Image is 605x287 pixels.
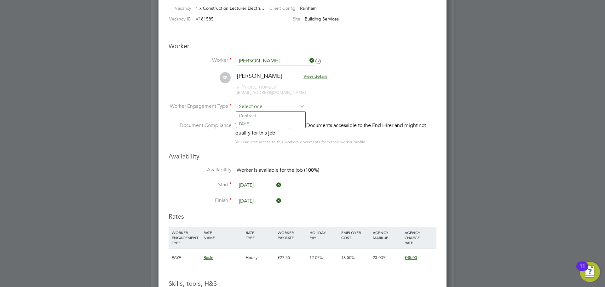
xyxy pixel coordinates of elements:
label: Vacancy ID [166,16,191,22]
span: 23.00% [373,255,386,260]
div: WORKER ENGAGEMENT TYPE [170,227,202,248]
span: [PHONE_NUMBER] [237,84,277,90]
span: Building Services [305,16,339,22]
label: Client Config [264,5,296,11]
span: Worker is available for the job (100%) [237,167,319,173]
label: Start [169,181,232,188]
span: £45.00 [405,255,417,260]
span: Rainham [300,5,317,11]
div: HOLIDAY PAY [308,227,340,243]
li: PAYE [236,120,305,128]
h3: Worker [169,42,436,50]
input: Select one [237,181,281,190]
label: Finish [169,197,232,204]
span: 12.07% [309,255,323,260]
span: [PERSON_NAME] [237,72,282,79]
label: Availability [169,167,232,173]
label: Worker [169,57,232,64]
div: AGENCY CHARGE RATE [403,227,435,248]
span: SB [220,72,231,83]
div: EMPLOYER COST [340,227,372,243]
div: 11 [579,266,585,274]
span: m: [237,84,242,90]
input: Select one [237,197,281,206]
span: 1 x Construction Lecturer Electri… [196,5,264,11]
div: You can edit access to this worker’s documents from their worker profile. [235,138,366,146]
span: Basic [204,255,213,260]
span: 18.50% [341,255,355,260]
div: This worker has no Compliance Documents accessible to the End Hirer and might not qualify for thi... [235,122,436,137]
label: Worker Engagement Type [169,103,232,110]
input: Select one [237,102,305,112]
input: Search for... [237,56,314,66]
label: Vacancy [166,5,191,11]
span: View details [303,73,327,79]
div: PAYE [170,249,202,267]
h3: Rates [169,212,436,221]
label: Site [264,16,300,22]
label: Document Compliance [169,122,232,145]
div: RATE NAME [202,227,244,243]
div: RATE TYPE [244,227,276,243]
div: £27.55 [276,249,308,267]
div: WORKER PAY RATE [276,227,308,243]
span: [EMAIL_ADDRESS][DOMAIN_NAME] [237,90,306,95]
h3: Availability [169,152,436,160]
li: Contract [236,112,305,120]
span: V181585 [196,16,214,22]
div: AGENCY MARKUP [371,227,403,243]
div: Hourly [244,249,276,267]
button: Open Resource Center, 11 new notifications [580,262,600,282]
